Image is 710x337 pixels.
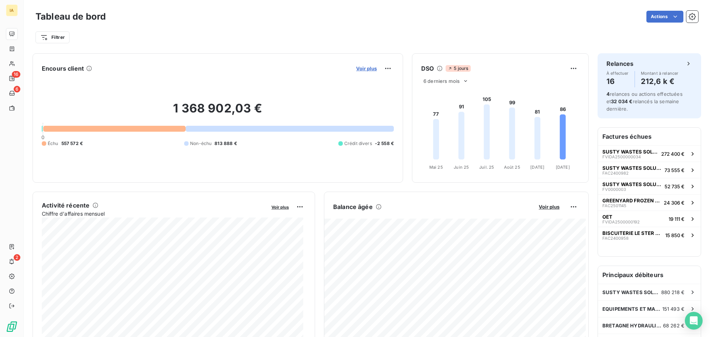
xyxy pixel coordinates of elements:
[598,128,701,145] h6: Factures échues
[12,71,20,78] span: 16
[35,10,106,23] h3: Tableau de bord
[602,149,658,155] span: SUSTY WASTES SOLUTIONS [GEOGRAPHIC_DATA] (SWS FRANCE)
[375,140,394,147] span: -2 558 €
[454,165,469,170] tspan: Juin 25
[598,194,701,210] button: GREENYARD FROZEN FRANCE SASFAC250114524 306 €
[602,187,626,192] span: FV0000003
[598,227,701,243] button: BISCUITERIE LE STER LE PATISSIERFAC240095815 850 €
[429,165,443,170] tspan: Mai 25
[602,181,662,187] span: SUSTY WASTES SOLUTIONS [GEOGRAPHIC_DATA] (SWS FRANCE)
[685,312,703,330] div: Open Intercom Messenger
[333,202,373,211] h6: Balance âgée
[48,140,58,147] span: Échu
[602,155,641,159] span: FVIDA2500000034
[42,201,89,210] h6: Activité récente
[269,203,291,210] button: Voir plus
[646,11,683,23] button: Actions
[504,165,520,170] tspan: Août 25
[602,171,629,175] span: FAC2400982
[602,165,662,171] span: SUSTY WASTES SOLUTIONS [GEOGRAPHIC_DATA] (SWS FRANCE)
[556,165,570,170] tspan: [DATE]
[602,236,629,240] span: FAC2400958
[641,71,679,75] span: Montant à relancer
[606,91,683,112] span: relances ou actions effectuées et relancés la semaine dernière.
[602,230,662,236] span: BISCUITERIE LE STER LE PATISSIER
[662,306,684,312] span: 151 493 €
[354,65,379,72] button: Voir plus
[598,145,701,162] button: SUSTY WASTES SOLUTIONS [GEOGRAPHIC_DATA] (SWS FRANCE)FVIDA2500000034272 400 €
[665,183,684,189] span: 52 735 €
[669,216,684,222] span: 19 111 €
[421,64,434,73] h6: DSO
[602,198,661,203] span: GREENYARD FROZEN FRANCE SAS
[602,203,626,208] span: FAC2501145
[42,64,84,73] h6: Encours client
[606,71,629,75] span: À effectuer
[665,167,684,173] span: 73 555 €
[6,4,18,16] div: IA
[41,134,44,140] span: 0
[602,323,663,328] span: BRETAGNE HYDRAULIQUE
[214,140,237,147] span: 813 888 €
[14,254,20,261] span: 2
[664,200,684,206] span: 24 306 €
[14,86,20,92] span: 6
[606,75,629,87] h4: 16
[598,162,701,178] button: SUSTY WASTES SOLUTIONS [GEOGRAPHIC_DATA] (SWS FRANCE)FAC240098273 555 €
[598,266,701,284] h6: Principaux débiteurs
[446,65,470,72] span: 5 jours
[344,140,372,147] span: Crédit divers
[661,289,684,295] span: 880 218 €
[602,289,661,295] span: SUSTY WASTES SOLUTIONS [GEOGRAPHIC_DATA] (SWS FRANCE)
[6,321,18,333] img: Logo LeanPay
[271,205,289,210] span: Voir plus
[661,151,684,157] span: 272 400 €
[530,165,544,170] tspan: [DATE]
[606,59,633,68] h6: Relances
[641,75,679,87] h4: 212,6 k €
[423,78,460,84] span: 6 derniers mois
[598,210,701,227] button: OETFVIDA250000019219 111 €
[611,98,632,104] span: 32 034 €
[602,220,640,224] span: FVIDA2500000192
[35,31,70,43] button: Filtrer
[663,323,684,328] span: 68 262 €
[42,101,394,123] h2: 1 368 902,03 €
[665,232,684,238] span: 15 850 €
[539,204,559,210] span: Voir plus
[606,91,610,97] span: 4
[598,178,701,194] button: SUSTY WASTES SOLUTIONS [GEOGRAPHIC_DATA] (SWS FRANCE)FV000000352 735 €
[190,140,212,147] span: Non-échu
[537,203,562,210] button: Voir plus
[42,210,266,218] span: Chiffre d'affaires mensuel
[61,140,83,147] span: 557 572 €
[602,306,662,312] span: EQUIPEMENTS ET MACHINES DE L'OUEST
[602,214,612,220] span: OET
[479,165,494,170] tspan: Juil. 25
[356,65,377,71] span: Voir plus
